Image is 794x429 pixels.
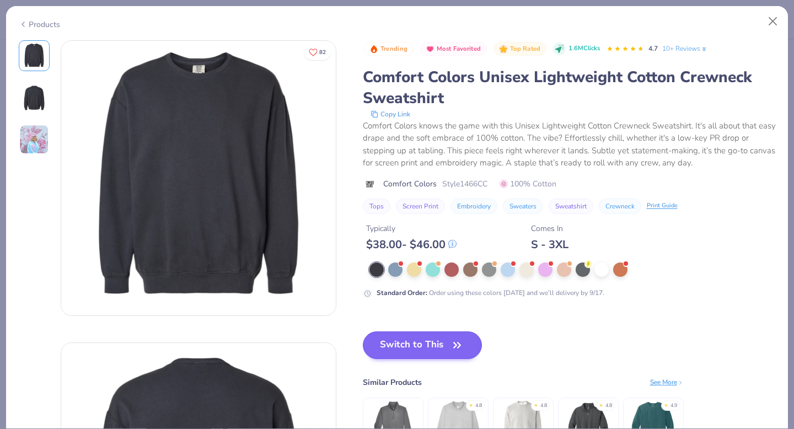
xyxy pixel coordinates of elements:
[319,50,326,55] span: 82
[540,402,547,410] div: 4.8
[503,199,543,214] button: Sweaters
[650,377,684,387] div: See More
[647,201,678,211] div: Print Guide
[363,331,482,359] button: Switch to This
[363,199,390,214] button: Tops
[450,199,497,214] button: Embroidery
[363,120,776,169] div: Comfort Colors knows the game with this Unisex Lightweight Cotton Crewneck Sweatshirt. It's all a...
[383,178,437,190] span: Comfort Colors
[670,402,677,410] div: 4.9
[500,178,556,190] span: 100% Cotton
[763,11,784,32] button: Close
[19,125,49,154] img: User generated content
[475,402,482,410] div: 4.8
[19,19,60,30] div: Products
[442,178,487,190] span: Style 1466CC
[304,44,331,60] button: Like
[648,44,658,53] span: 4.7
[377,288,604,298] div: Order using these colors [DATE] and we’ll delivery by 9/17.
[599,402,603,406] div: ★
[367,109,414,120] button: copy to clipboard
[534,402,538,406] div: ★
[420,42,487,56] button: Badge Button
[363,377,422,388] div: Similar Products
[531,238,568,251] div: S - 3XL
[61,41,336,315] img: Front
[364,42,414,56] button: Badge Button
[437,46,481,52] span: Most Favorited
[380,46,407,52] span: Trending
[363,180,378,189] img: brand logo
[662,44,708,53] a: 10+ Reviews
[377,288,427,297] strong: Standard Order :
[469,402,473,406] div: ★
[531,223,568,234] div: Comes In
[369,45,378,53] img: Trending sort
[664,402,668,406] div: ★
[599,199,641,214] button: Crewneck
[549,199,593,214] button: Sweatshirt
[493,42,546,56] button: Badge Button
[366,223,457,234] div: Typically
[396,199,445,214] button: Screen Print
[21,42,47,69] img: Front
[607,40,644,58] div: 4.7 Stars
[366,238,457,251] div: $ 38.00 - $ 46.00
[426,45,434,53] img: Most Favorited sort
[499,45,508,53] img: Top Rated sort
[605,402,612,410] div: 4.8
[363,67,776,109] div: Comfort Colors Unisex Lightweight Cotton Crewneck Sweatshirt
[568,44,600,53] span: 1.6M Clicks
[510,46,541,52] span: Top Rated
[21,84,47,111] img: Back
